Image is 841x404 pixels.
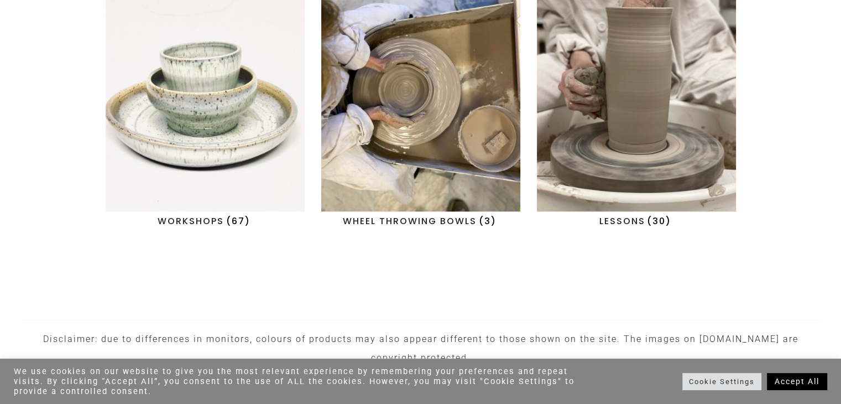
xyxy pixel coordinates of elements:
[14,366,583,396] div: We use cookies on our website to give you the most relevant experience by remembering your prefer...
[321,211,520,231] h2: WHEEL THROWING BOWLS
[767,373,827,390] a: Accept All
[645,213,673,229] mark: (30)
[224,213,252,229] mark: (67)
[537,211,736,231] h2: LESSONS
[477,213,498,229] mark: (3)
[106,211,305,231] h2: WORKSHOPS
[682,373,761,390] a: Cookie Settings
